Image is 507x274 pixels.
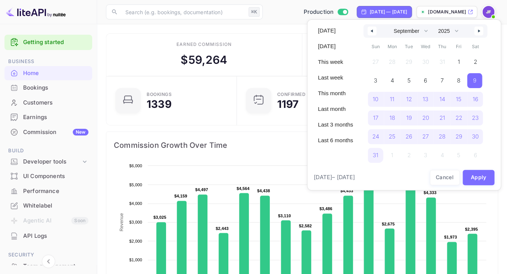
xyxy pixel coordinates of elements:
[434,90,450,105] button: 14
[434,109,450,124] button: 21
[423,93,428,106] span: 13
[439,111,445,125] span: 21
[439,130,445,143] span: 28
[384,41,401,53] span: Mon
[457,74,460,87] span: 8
[314,173,355,182] span: [DATE] – [DATE]
[457,55,460,69] span: 1
[313,24,357,37] button: [DATE]
[313,40,357,53] button: [DATE]
[434,71,450,86] button: 7
[373,111,378,125] span: 17
[450,41,467,53] span: Fri
[450,53,467,68] button: 1
[417,109,434,124] button: 20
[313,134,357,147] button: Last 6 months
[424,74,427,87] span: 6
[372,130,379,143] span: 24
[400,71,417,86] button: 5
[467,127,484,142] button: 30
[406,93,411,106] span: 12
[313,71,357,84] button: Last week
[417,90,434,105] button: 13
[367,90,384,105] button: 10
[472,111,479,125] span: 23
[450,127,467,142] button: 29
[389,111,395,125] span: 18
[456,93,461,106] span: 15
[374,74,377,87] span: 3
[455,111,462,125] span: 22
[384,90,401,105] button: 11
[373,93,378,106] span: 10
[313,103,357,115] button: Last month
[390,93,394,106] span: 11
[391,74,394,87] span: 4
[473,55,477,69] span: 2
[407,74,410,87] span: 5
[472,93,478,106] span: 16
[400,109,417,124] button: 19
[417,71,434,86] button: 6
[367,127,384,142] button: 24
[467,71,484,86] button: 9
[430,170,460,185] button: Cancel
[472,130,479,143] span: 30
[313,87,357,100] button: This month
[406,130,412,143] span: 26
[367,41,384,53] span: Sun
[400,90,417,105] button: 12
[473,74,476,87] span: 9
[422,111,429,125] span: 20
[455,130,462,143] span: 29
[441,74,444,87] span: 7
[450,109,467,124] button: 22
[467,109,484,124] button: 23
[389,130,395,143] span: 25
[422,130,429,143] span: 27
[439,93,445,106] span: 14
[417,41,434,53] span: Wed
[463,170,495,185] button: Apply
[467,41,484,53] span: Sat
[434,127,450,142] button: 28
[450,71,467,86] button: 8
[367,71,384,86] button: 3
[313,56,357,68] button: This week
[384,127,401,142] button: 25
[384,109,401,124] button: 18
[373,149,378,162] span: 31
[400,41,417,53] span: Tue
[367,146,384,161] button: 31
[467,53,484,68] button: 2
[434,41,450,53] span: Thu
[384,71,401,86] button: 4
[467,90,484,105] button: 16
[313,118,357,131] button: Last 3 months
[367,109,384,124] button: 17
[400,127,417,142] button: 26
[450,90,467,105] button: 15
[406,111,411,125] span: 19
[417,127,434,142] button: 27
